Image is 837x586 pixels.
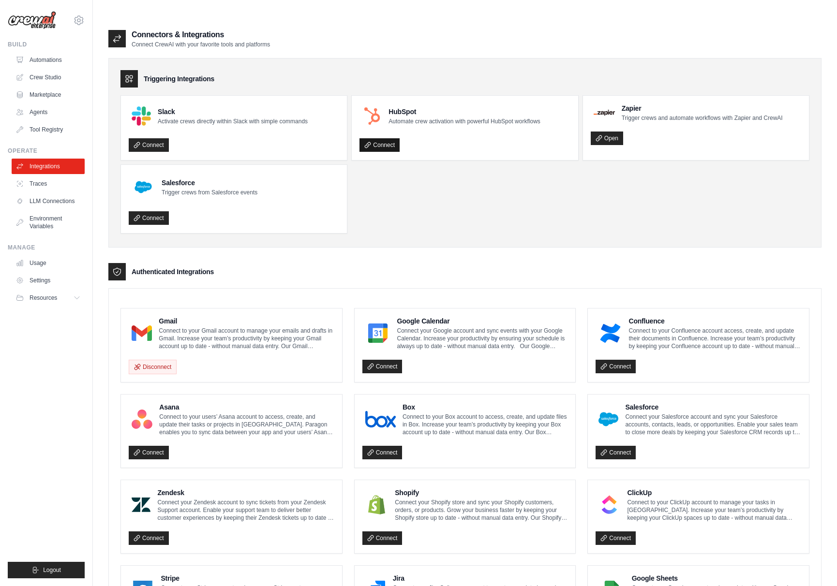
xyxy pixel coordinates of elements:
[596,446,636,459] a: Connect
[625,413,801,436] p: Connect your Salesforce account and sync your Salesforce accounts, contacts, leads, or opportunit...
[629,327,801,350] p: Connect to your Confluence account access, create, and update their documents in Confluence. Incr...
[596,360,636,373] a: Connect
[12,176,85,191] a: Traces
[403,402,568,412] h4: Box
[132,410,152,429] img: Asana Logo
[161,573,334,583] h4: Stripe
[162,189,257,196] p: Trigger crews from Salesforce events
[132,323,152,343] img: Gmail Logo
[12,122,85,137] a: Tool Registry
[157,488,334,498] h4: Zendesk
[395,498,568,522] p: Connect your Shopify store and sync your Shopify customers, orders, or products. Grow your busine...
[158,117,308,125] p: Activate crews directly within Slack with simple commands
[157,498,334,522] p: Connect your Zendesk account to sync tickets from your Zendesk Support account. Enable your suppo...
[622,114,783,122] p: Trigger crews and automate workflows with Zapier and CrewAI
[132,41,270,48] p: Connect CrewAI with your favorite tools and platforms
[389,107,540,117] h4: HubSpot
[365,410,396,429] img: Box Logo
[12,273,85,288] a: Settings
[389,117,540,125] p: Automate crew activation with powerful HubSpot workflows
[627,498,801,522] p: Connect to your ClickUp account to manage your tasks in [GEOGRAPHIC_DATA]. Increase your team’s p...
[594,110,615,116] img: Zapier Logo
[598,323,622,343] img: Confluence Logo
[144,74,214,84] h3: Triggering Integrations
[591,132,623,145] a: Open
[129,531,169,545] a: Connect
[12,87,85,103] a: Marketplace
[159,316,334,326] h4: Gmail
[132,495,150,514] img: Zendesk Logo
[129,138,169,152] a: Connect
[162,178,257,188] h4: Salesforce
[158,107,308,117] h4: Slack
[362,446,403,459] a: Connect
[159,402,334,412] h4: Asana
[8,244,85,251] div: Manage
[12,290,85,306] button: Resources
[397,316,568,326] h4: Google Calendar
[43,566,61,574] span: Logout
[622,103,783,113] h4: Zapier
[8,562,85,578] button: Logout
[632,573,801,583] h4: Google Sheets
[365,323,390,343] img: Google Calendar Logo
[596,531,636,545] a: Connect
[789,540,837,586] iframe: Chat Widget
[393,573,568,583] h4: Jira
[129,446,169,459] a: Connect
[365,495,389,514] img: Shopify Logo
[362,531,403,545] a: Connect
[8,41,85,48] div: Build
[132,29,270,41] h2: Connectors & Integrations
[625,402,801,412] h4: Salesforce
[12,193,85,209] a: LLM Connections
[8,147,85,155] div: Operate
[132,176,155,199] img: Salesforce Logo
[395,488,568,498] h4: Shopify
[598,495,620,514] img: ClickUp Logo
[132,267,214,277] h3: Authenticated Integrations
[397,327,568,350] p: Connect your Google account and sync events with your Google Calendar. Increase your productivity...
[362,106,382,126] img: HubSpot Logo
[129,211,169,225] a: Connect
[12,104,85,120] a: Agents
[362,360,403,373] a: Connect
[12,211,85,234] a: Environment Variables
[629,316,801,326] h4: Confluence
[12,159,85,174] a: Integrations
[8,11,56,29] img: Logo
[598,410,618,429] img: Salesforce Logo
[132,106,151,126] img: Slack Logo
[359,138,400,152] a: Connect
[627,488,801,498] h4: ClickUp
[30,294,57,302] span: Resources
[159,327,334,350] p: Connect to your Gmail account to manage your emails and drafts in Gmail. Increase your team’s pro...
[159,413,334,436] p: Connect to your users’ Asana account to access, create, and update their tasks or projects in [GE...
[129,360,177,374] button: Disconnect
[403,413,568,436] p: Connect to your Box account to access, create, and update files in Box. Increase your team’s prod...
[12,255,85,271] a: Usage
[12,52,85,68] a: Automations
[12,70,85,85] a: Crew Studio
